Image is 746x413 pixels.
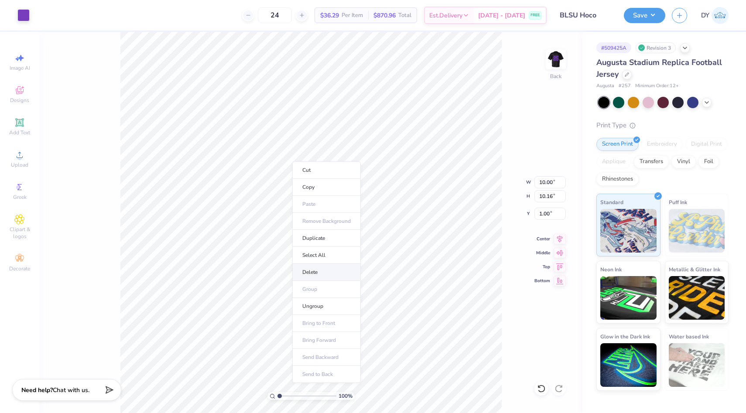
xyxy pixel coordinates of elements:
li: Copy [292,179,361,196]
input: – – [258,7,292,23]
img: Back [547,51,565,68]
span: Water based Ink [669,332,709,341]
span: Greek [13,194,27,201]
div: Back [550,72,561,80]
span: Decorate [9,265,30,272]
div: Applique [596,155,631,168]
div: Transfers [634,155,669,168]
span: Top [534,264,550,270]
div: Screen Print [596,138,639,151]
img: Delyne Yonke Tapa [712,7,729,24]
div: Vinyl [671,155,696,168]
span: Augusta [596,82,614,90]
span: Metallic & Glitter Ink [669,265,720,274]
div: Digital Print [685,138,728,151]
div: Foil [698,155,719,168]
img: Neon Ink [600,276,657,320]
span: Add Text [9,129,30,136]
span: Image AI [10,65,30,72]
span: $870.96 [373,11,396,20]
span: Per Item [342,11,363,20]
img: Metallic & Glitter Ink [669,276,725,320]
li: Duplicate [292,230,361,247]
span: Standard [600,198,623,207]
span: Upload [11,161,28,168]
img: Standard [600,209,657,253]
div: Print Type [596,120,729,130]
div: Rhinestones [596,173,639,186]
a: DY [701,7,729,24]
span: Middle [534,250,550,256]
span: DY [701,10,709,20]
span: Center [534,236,550,242]
span: 100 % [339,392,352,400]
span: Augusta Stadium Replica Football Jersey [596,57,722,79]
div: Revision 3 [636,42,676,53]
strong: Need help? [21,386,53,394]
img: Glow in the Dark Ink [600,343,657,387]
span: Clipart & logos [4,226,35,240]
span: Puff Ink [669,198,687,207]
span: Minimum Order: 12 + [635,82,679,90]
span: Est. Delivery [429,11,462,20]
button: Save [624,8,665,23]
li: Select All [292,247,361,264]
img: Puff Ink [669,209,725,253]
div: # 509425A [596,42,631,53]
span: # 257 [619,82,631,90]
span: Total [398,11,411,20]
li: Delete [292,264,361,281]
img: Water based Ink [669,343,725,387]
span: FREE [530,12,540,18]
span: Designs [10,97,29,104]
span: [DATE] - [DATE] [478,11,525,20]
span: Chat with us. [53,386,89,394]
span: Bottom [534,278,550,284]
div: Embroidery [641,138,683,151]
span: $36.29 [320,11,339,20]
span: Glow in the Dark Ink [600,332,650,341]
li: Cut [292,161,361,179]
li: Ungroup [292,298,361,315]
span: Neon Ink [600,265,622,274]
input: Untitled Design [553,7,617,24]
